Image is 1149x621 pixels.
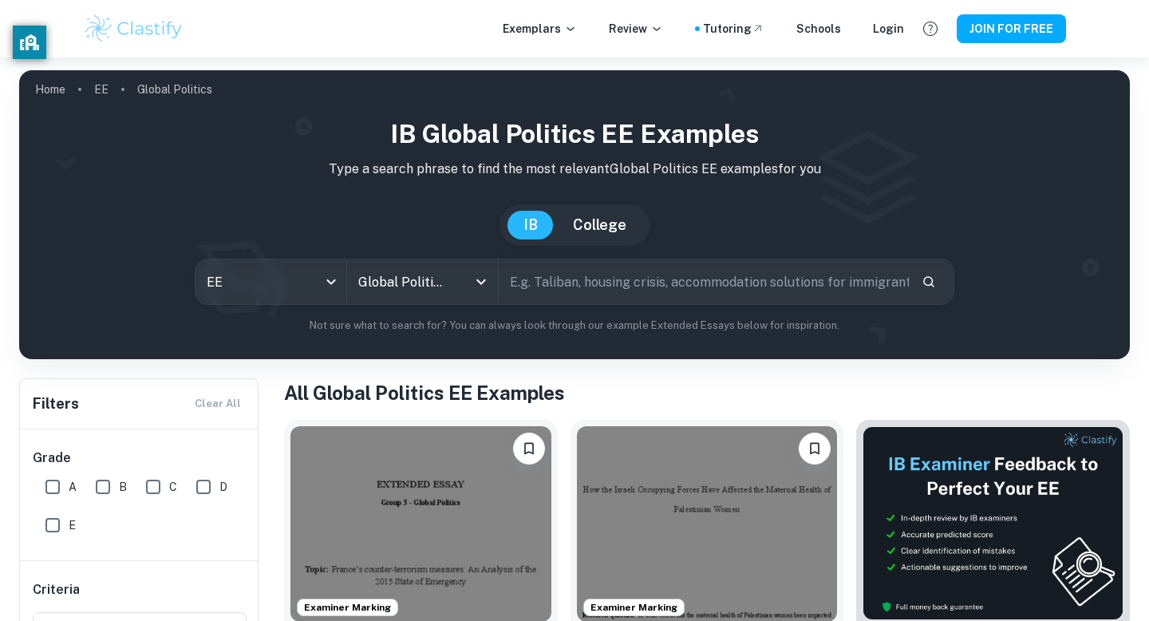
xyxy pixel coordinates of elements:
[499,259,909,304] input: E.g. Taliban, housing crisis, accommodation solutions for immigrants...
[195,259,346,304] div: EE
[69,478,77,496] span: A
[33,580,80,599] h6: Criteria
[915,268,942,295] button: Search
[799,433,831,465] button: Please log in to bookmark exemplars
[584,600,684,615] span: Examiner Marking
[219,478,227,496] span: D
[298,600,397,615] span: Examiner Marking
[83,13,184,45] img: Clastify logo
[284,378,1130,407] h1: All Global Politics EE Examples
[33,393,79,415] h6: Filters
[35,78,65,101] a: Home
[169,478,177,496] span: C
[13,26,46,59] button: privacy banner
[703,20,764,38] a: Tutoring
[503,20,577,38] p: Exemplars
[33,449,247,468] h6: Grade
[119,478,127,496] span: B
[69,516,76,534] span: E
[957,14,1066,43] button: JOIN FOR FREE
[873,20,904,38] a: Login
[137,81,212,98] p: Global Politics
[796,20,841,38] a: Schools
[557,211,642,239] button: College
[32,160,1117,179] p: Type a search phrase to find the most relevant Global Politics EE examples for you
[609,20,663,38] p: Review
[917,15,944,42] button: Help and Feedback
[94,78,109,101] a: EE
[513,433,545,465] button: Please log in to bookmark exemplars
[32,318,1117,334] p: Not sure what to search for? You can always look through our example Extended Essays below for in...
[470,271,492,293] button: Open
[863,426,1123,620] img: Thumbnail
[32,115,1117,153] h1: IB Global Politics EE examples
[507,211,554,239] button: IB
[19,70,1130,359] img: profile cover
